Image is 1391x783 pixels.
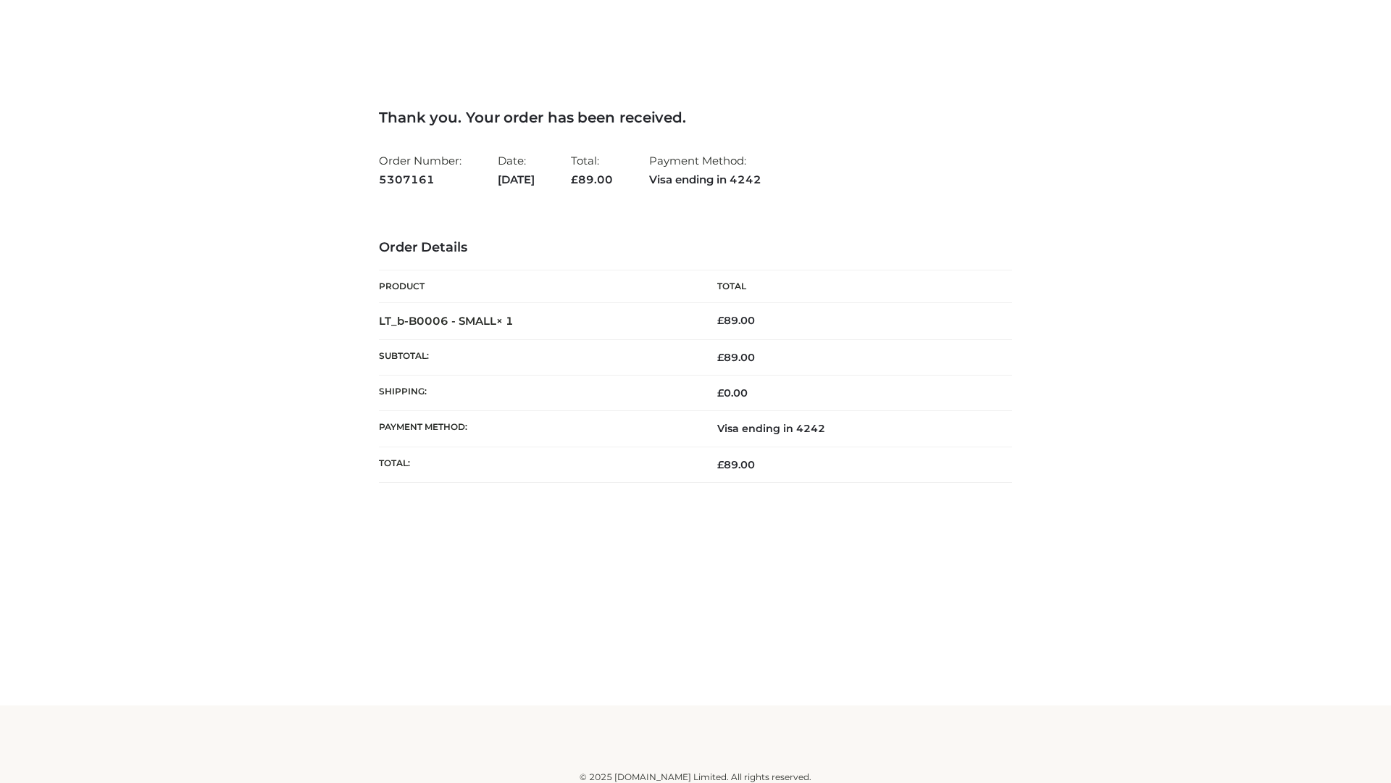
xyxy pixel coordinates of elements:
strong: 5307161 [379,170,461,189]
span: £ [717,458,724,471]
strong: [DATE] [498,170,535,189]
li: Total: [571,148,613,192]
span: £ [571,173,578,186]
span: £ [717,351,724,364]
th: Subtotal: [379,339,695,375]
strong: LT_b-B0006 - SMALL [379,314,514,328]
span: 89.00 [717,458,755,471]
td: Visa ending in 4242 [695,411,1012,447]
h3: Thank you. Your order has been received. [379,109,1012,126]
th: Total [695,270,1012,303]
h3: Order Details [379,240,1012,256]
span: 89.00 [717,351,755,364]
li: Date: [498,148,535,192]
span: £ [717,314,724,327]
th: Shipping: [379,376,695,411]
th: Total: [379,447,695,482]
span: 89.00 [571,173,613,186]
th: Payment method: [379,411,695,447]
bdi: 0.00 [717,386,748,399]
strong: Visa ending in 4242 [649,170,761,189]
bdi: 89.00 [717,314,755,327]
li: Order Number: [379,148,461,192]
span: £ [717,386,724,399]
li: Payment Method: [649,148,761,192]
strong: × 1 [496,314,514,328]
th: Product [379,270,695,303]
